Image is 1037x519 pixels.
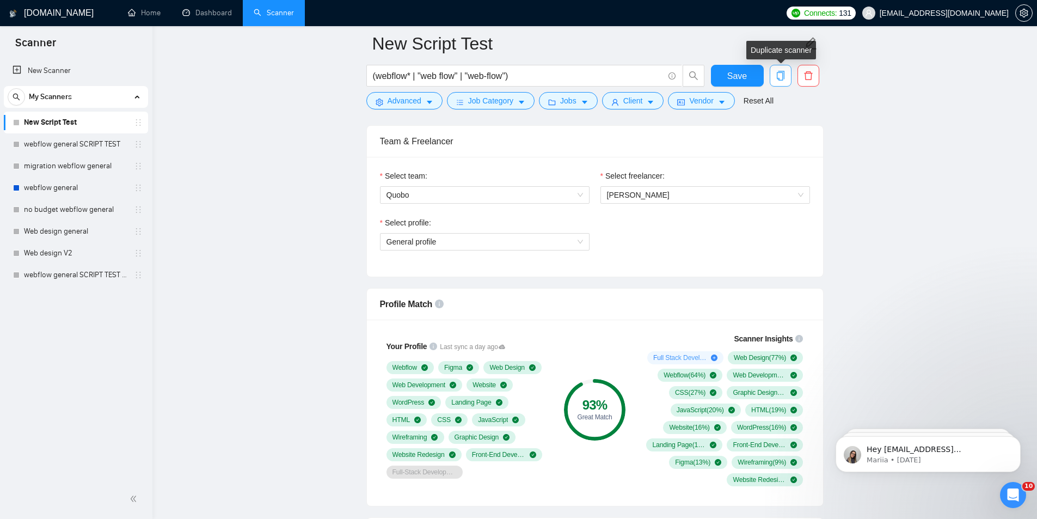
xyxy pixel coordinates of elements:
[366,92,443,109] button: settingAdvancedcaret-down
[791,9,800,17] img: upwork-logo.png
[1022,482,1035,491] span: 10
[440,342,505,352] span: Last sync a day ago
[675,388,705,397] span: CSS ( 27 %)
[392,468,457,477] span: Full-Stack Development
[182,8,232,17] a: dashboardDashboard
[751,406,786,414] span: HTML ( 19 %)
[790,459,797,466] span: check-circle
[790,424,797,431] span: check-circle
[24,221,127,242] a: Web design general
[683,65,704,87] button: search
[803,36,818,51] span: edit
[380,170,427,182] label: Select team:
[668,72,676,80] span: info-circle
[647,98,654,106] span: caret-down
[380,126,810,157] div: Team & Freelancer
[376,98,383,106] span: setting
[1000,482,1026,508] iframe: Intercom live chat
[668,92,734,109] button: idcardVendorcaret-down
[130,493,140,504] span: double-left
[456,98,464,106] span: bars
[652,441,705,449] span: Landing Page ( 15 %)
[683,71,704,81] span: search
[134,227,143,236] span: holder
[790,477,797,483] span: check-circle
[734,353,786,362] span: Web Design ( 77 %)
[839,7,851,19] span: 131
[798,71,819,81] span: delete
[386,342,427,351] span: Your Profile
[503,434,510,441] span: check-circle
[675,458,710,467] span: Figma ( 13 %)
[392,416,410,424] span: HTML
[710,372,716,378] span: check-circle
[512,417,519,423] span: check-circle
[426,98,433,106] span: caret-down
[819,413,1037,490] iframe: Intercom notifications message
[24,155,127,177] a: migration webflow general
[865,9,873,17] span: user
[770,65,791,87] button: copy
[24,177,127,199] a: webflow general
[623,95,643,107] span: Client
[560,95,576,107] span: Jobs
[733,371,786,380] span: Web Development ( 53 %)
[710,442,716,448] span: check-circle
[611,98,619,106] span: user
[134,271,143,279] span: holder
[714,424,721,431] span: check-circle
[727,69,747,83] span: Save
[790,442,797,448] span: check-circle
[689,95,713,107] span: Vendor
[437,416,451,424] span: CSS
[8,88,25,106] button: search
[746,41,816,59] div: Duplicate scanner
[373,69,664,83] input: Search Freelance Jobs...
[134,249,143,258] span: holder
[581,98,588,106] span: caret-down
[653,353,707,362] span: Full Stack Development ( 19 %)
[790,389,797,396] span: check-circle
[468,95,513,107] span: Job Category
[790,407,797,413] span: check-circle
[447,92,535,109] button: barsJob Categorycaret-down
[24,112,127,133] a: New Script Test
[414,417,421,423] span: check-circle
[548,98,556,106] span: folder
[715,459,721,466] span: check-circle
[380,300,433,309] span: Profile Match
[128,8,161,17] a: homeHome
[455,417,462,423] span: check-circle
[710,389,716,396] span: check-circle
[392,450,445,459] span: Website Redesign
[29,86,72,108] span: My Scanners
[372,30,801,57] input: Scanner name...
[795,335,803,343] span: info-circle
[450,382,456,388] span: check-circle
[734,335,793,343] span: Scanner Insights
[738,458,786,467] span: Wireframing ( 9 %)
[664,371,705,380] span: Webflow ( 64 %)
[392,363,417,372] span: Webflow
[744,95,774,107] a: Reset All
[8,93,24,101] span: search
[600,170,665,182] label: Select freelancer:
[429,343,437,350] span: info-circle
[386,187,583,203] span: Quobo
[431,434,438,441] span: check-circle
[733,475,786,484] span: Website Redesign ( 8 %)
[677,406,724,414] span: JavaScript ( 20 %)
[790,355,797,361] span: check-circle
[718,98,726,106] span: caret-down
[602,92,664,109] button: userClientcaret-down
[24,199,127,221] a: no budget webflow general
[385,217,431,229] span: Select profile:
[134,140,143,149] span: holder
[607,191,670,199] span: [PERSON_NAME]
[472,450,525,459] span: Front-End Development
[467,364,473,371] span: check-circle
[478,416,508,424] span: JavaScript
[388,95,421,107] span: Advanced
